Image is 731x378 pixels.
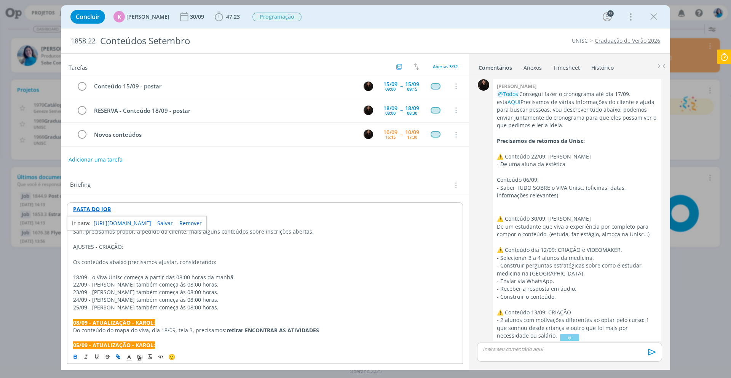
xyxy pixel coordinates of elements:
p: - Construir o conteúdo. [497,293,658,301]
span: -- [400,132,402,137]
div: Conteúdos Setembro [97,32,412,50]
img: S [478,79,489,91]
span: Concluir [76,14,100,20]
p: ⚠️ Conteúdo 22/09: [PERSON_NAME] [497,153,658,160]
strong: 08/09 - ATUALIZAÇÃO - KAROL: [73,319,155,326]
img: S [364,82,373,91]
a: Graduação de Verão 2026 [595,37,660,44]
p: - Construir perguntas estratégicas sobre como é estudar medicina na [GEOGRAPHIC_DATA]. [497,262,658,277]
span: 🙂 [168,353,176,361]
div: 10/09 [383,130,397,135]
p: San, precisamos propor, a pedido da cliente, mais alguns conteúdos sobre inscrições abertas. [73,228,457,235]
a: AQUI [508,98,520,106]
img: S [364,106,373,115]
p: Do conteúdo do mapa do viva, dia 18/09, tela 3, precisamos: [73,327,457,334]
div: 08:30 [407,111,417,115]
div: 09:15 [407,87,417,91]
p: - Criar 1 pergunta e enviar para cada um deles. [497,340,658,347]
b: [PERSON_NAME] [497,83,536,90]
span: 47:23 [226,13,240,20]
div: Anexos [524,64,542,72]
div: RESERVA - Conteúdo 18/09 - postar [91,106,356,115]
span: @Todos [498,90,518,98]
p: Conteúdo 06/09: [497,176,658,184]
p: 23/09 - [PERSON_NAME] também começa às 08:00 horas. [73,288,457,296]
button: 🙂 [166,352,177,362]
a: UNISC [572,37,588,44]
p: AJUSTES - CRIAÇÃO: [73,243,457,251]
p: - Saber TUDO SOBRE o VIVA Unisc. (oficinas, datas, informações relevantes) [497,184,658,200]
div: 10/09 [405,130,419,135]
button: 47:23 [213,11,242,23]
div: K [113,11,125,22]
div: 18/09 [405,106,419,111]
div: 17:30 [407,135,417,139]
button: Concluir [70,10,105,24]
span: Abertas 3/32 [433,64,458,69]
p: ⚠️ Conteúdo dia 12/09: CRIAÇÃO e VIDEOMAKER. [497,246,658,254]
button: K[PERSON_NAME] [113,11,169,22]
p: 25/09 - [PERSON_NAME] também começa às 08:00 horas. [73,304,457,311]
strong: Precisamos de retornos da Unisc: [497,137,585,144]
div: 9 [607,10,614,17]
span: Briefing [70,180,91,190]
a: Comentários [478,61,512,72]
a: Timesheet [553,61,580,72]
a: PASTA DO JOB [73,205,111,213]
p: ⚠️ Conteúdo 30/09: [PERSON_NAME] [497,215,658,223]
p: - 2 alunos com motivações diferentes ao optar pelo curso: 1 que sonhou desde criança e outro que ... [497,316,658,340]
span: -- [400,83,402,89]
button: Adicionar uma tarefa [68,153,123,167]
strong: 05/09 - ATUALIZAÇÃO - KAROL: [73,341,155,349]
strong: retirar ENCONTRAR AS ATIVIDADES [227,327,319,334]
div: Novos conteúdos [91,130,356,139]
a: [URL][DOMAIN_NAME] [94,218,151,228]
div: 18/09 [383,106,397,111]
p: De um estudante que viva a experiência por completo para compor o conteúdo. (estuda, faz estágio,... [497,223,658,239]
p: 22/09 - [PERSON_NAME] também começa às 08:00 horas. [73,281,457,288]
button: S [362,104,374,116]
div: 09:00 [385,87,396,91]
a: Histórico [591,61,614,72]
img: S [364,130,373,139]
div: 16:15 [385,135,396,139]
p: - Selecionar 3 a 4 alunos da medicina. [497,254,658,262]
span: Cor do Texto [124,352,134,362]
p: ⚠️ Conteúdo 13/09: CRIAÇÃO [497,309,658,316]
span: -- [400,107,402,113]
button: S [362,129,374,140]
button: S [362,80,374,92]
div: dialog [61,5,670,370]
span: 1858.22 [71,37,96,45]
p: Consegui fazer o cronograma até dia 17/09. está Precisamos de várias informações do cliente e aju... [497,90,658,129]
p: - De uma aluna da estética [497,160,658,168]
span: [PERSON_NAME] [126,14,169,19]
span: Programação [252,13,302,21]
p: Os conteúdos abaixo precisamos ajustar, considerando: [73,258,457,266]
div: 15/09 [383,82,397,87]
div: 30/09 [190,14,206,19]
div: 15/09 [405,82,419,87]
p: 24/09 - [PERSON_NAME] também começa às 08:00 horas. [73,296,457,304]
span: Tarefas [69,62,88,71]
button: Programação [252,12,302,22]
span: Cor de Fundo [134,352,145,362]
p: - Enviar via WhatsApp. [497,277,658,285]
p: 18/09 - o Viva Unisc começa a partir das 08:00 horas da manhã. [73,274,457,281]
p: - Receber a resposta em áudio. [497,285,658,293]
div: 08:00 [385,111,396,115]
button: 9 [601,11,613,23]
div: Conteúdo 15/09 - postar [91,82,356,91]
